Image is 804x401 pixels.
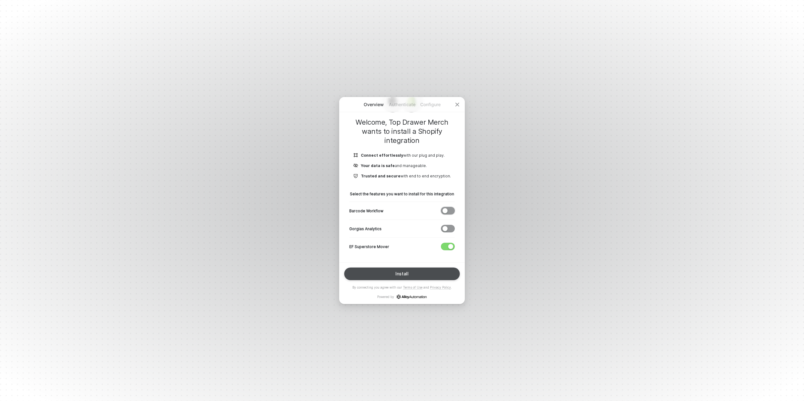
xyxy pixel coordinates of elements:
a: Terms of Use [403,285,422,290]
p: Barcode Workflow [349,208,383,214]
b: Trusted and secure [361,174,400,178]
a: Privacy Policy [430,285,451,290]
img: icon [353,173,358,179]
p: Configure [416,101,444,108]
button: Install [344,268,460,280]
div: Install [395,271,409,276]
p: EF Superstore Mover [349,244,389,249]
p: Gorgias Analytics [349,226,382,231]
a: icon-success [397,295,427,299]
img: icon [353,163,358,168]
img: icon [353,153,358,158]
p: Authenticate [388,101,416,108]
b: Connect effortlessly [361,153,403,158]
p: Select the features you want to install for this integration [349,191,455,197]
p: Powered by [377,295,427,299]
span: icon-close [455,102,460,107]
p: with end to end encryption. [361,173,451,179]
p: By connecting you agree with our and . [352,285,452,290]
h1: Welcome, Top Drawer Merch wants to install a Shopify integration [349,118,455,145]
p: Overview [360,101,388,108]
b: Your data is safe [361,163,395,168]
p: and manageable. [361,163,427,168]
p: with our plug and play. [361,153,445,158]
